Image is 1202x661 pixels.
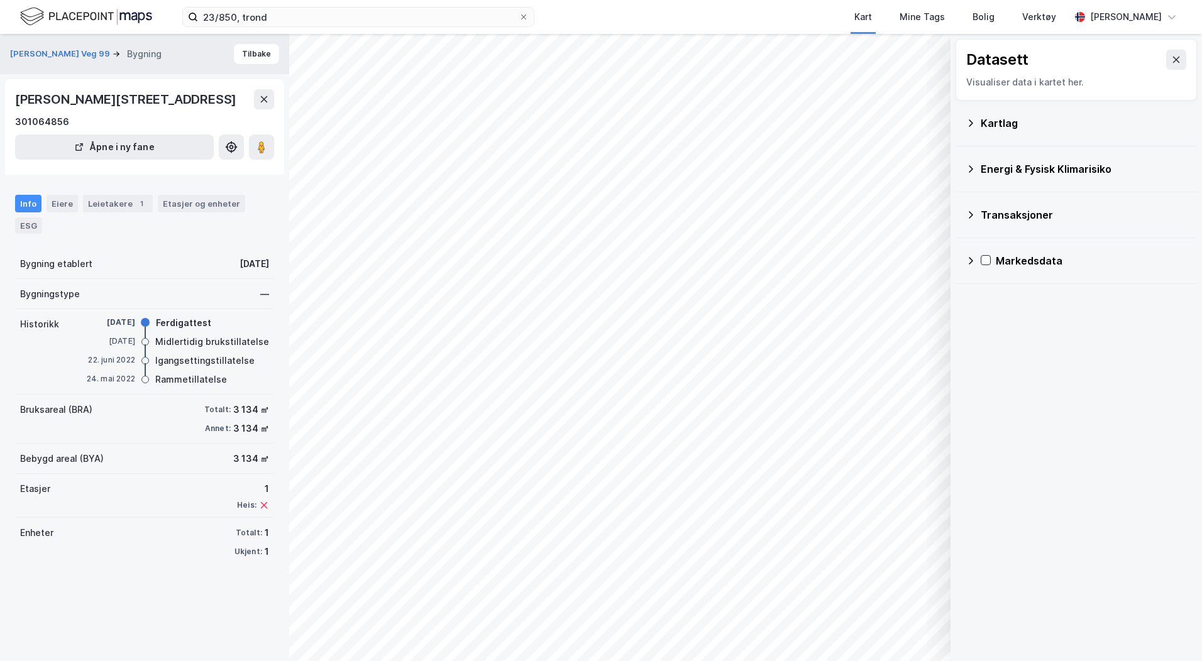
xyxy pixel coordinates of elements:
[265,525,269,540] div: 1
[996,253,1187,268] div: Markedsdata
[155,334,269,349] div: Midlertidig brukstillatelse
[127,46,162,62] div: Bygning
[233,402,269,417] div: 3 134 ㎡
[20,402,92,417] div: Bruksareal (BRA)
[20,525,53,540] div: Enheter
[233,451,269,466] div: 3 134 ㎡
[1022,9,1056,25] div: Verktøy
[234,547,262,557] div: Ukjent:
[981,207,1187,222] div: Transaksjoner
[20,451,104,466] div: Bebygd areal (BYA)
[966,50,1028,70] div: Datasett
[85,317,135,328] div: [DATE]
[854,9,872,25] div: Kart
[1090,9,1162,25] div: [PERSON_NAME]
[981,116,1187,131] div: Kartlag
[20,317,59,332] div: Historikk
[966,75,1186,90] div: Visualiser data i kartet her.
[135,197,148,210] div: 1
[15,195,41,212] div: Info
[156,315,211,330] div: Ferdigattest
[265,544,269,559] div: 1
[85,336,135,347] div: [DATE]
[15,217,42,234] div: ESG
[204,405,231,415] div: Totalt:
[973,9,995,25] div: Bolig
[198,8,519,26] input: Søk på adresse, matrikkel, gårdeiere, leietakere eller personer
[234,44,279,64] button: Tilbake
[85,373,135,385] div: 24. mai 2022
[1139,601,1202,661] iframe: Chat Widget
[163,198,240,209] div: Etasjer og enheter
[155,353,255,368] div: Igangsettingstillatelse
[15,89,239,109] div: [PERSON_NAME][STREET_ADDRESS]
[20,481,50,496] div: Etasjer
[260,287,269,302] div: —
[20,287,80,302] div: Bygningstype
[85,354,135,366] div: 22. juni 2022
[47,195,78,212] div: Eiere
[83,195,153,212] div: Leietakere
[236,528,262,538] div: Totalt:
[15,114,69,129] div: 301064856
[20,256,92,271] div: Bygning etablert
[240,256,269,271] div: [DATE]
[900,9,945,25] div: Mine Tags
[10,48,113,60] button: [PERSON_NAME] Veg 99
[20,6,152,28] img: logo.f888ab2527a4732fd821a326f86c7f29.svg
[15,134,214,160] button: Åpne i ny fane
[233,421,269,436] div: 3 134 ㎡
[1139,601,1202,661] div: Kontrollprogram for chat
[237,500,256,510] div: Heis:
[155,372,227,387] div: Rammetillatelse
[205,423,231,434] div: Annet:
[981,161,1187,177] div: Energi & Fysisk Klimarisiko
[237,481,269,496] div: 1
